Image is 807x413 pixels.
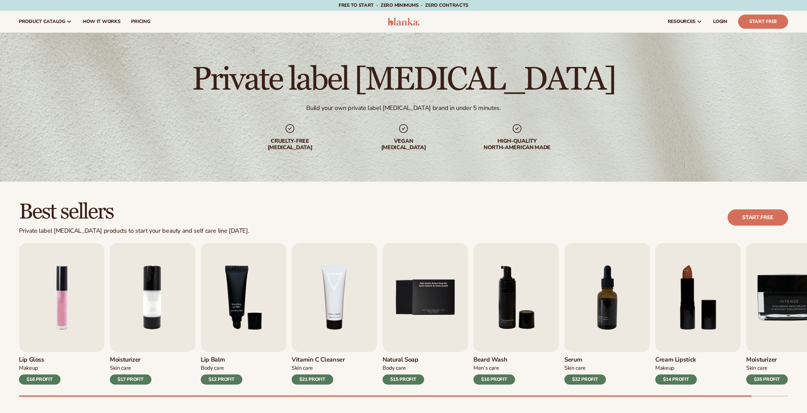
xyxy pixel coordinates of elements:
[19,243,104,385] a: 1 / 9
[292,243,377,385] a: 4 / 9
[292,374,333,385] div: $21 PROFIT
[77,11,126,32] a: How It Works
[728,209,788,226] a: Start free
[473,365,515,372] div: Men’s Care
[388,18,420,26] img: logo
[292,365,345,372] div: Skin Care
[564,365,606,372] div: Skin Care
[668,19,695,24] span: resources
[201,356,242,364] h3: Lip Balm
[83,19,121,24] span: How It Works
[19,374,60,385] div: $16 PROFIT
[110,365,151,372] div: Skin Care
[708,11,733,32] a: LOGIN
[655,365,697,372] div: Makeup
[201,243,286,385] a: 3 / 9
[110,374,151,385] div: $17 PROFIT
[192,64,615,96] h1: Private label [MEDICAL_DATA]
[383,365,424,372] div: Body Care
[473,356,515,364] h3: Beard Wash
[564,243,650,385] a: 7 / 9
[383,356,424,364] h3: Natural Soap
[655,243,741,385] a: 8 / 9
[19,356,60,364] h3: Lip Gloss
[292,356,345,364] h3: Vitamin C Cleanser
[19,365,60,372] div: Makeup
[339,2,468,8] span: Free to start · ZERO minimums · ZERO contracts
[247,138,333,151] div: Cruelty-free [MEDICAL_DATA]
[473,243,559,385] a: 6 / 9
[564,374,606,385] div: $32 PROFIT
[474,138,560,151] div: High-quality North-american made
[655,374,697,385] div: $14 PROFIT
[746,374,788,385] div: $35 PROFIT
[14,11,77,32] a: product catalog
[746,365,788,372] div: Skin Care
[662,11,708,32] a: resources
[655,356,697,364] h3: Cream Lipstick
[306,104,500,112] div: Build your own private label [MEDICAL_DATA] brand in under 5 minutes.
[201,365,242,372] div: Body Care
[110,356,151,364] h3: Moisturizer
[131,19,150,24] span: pricing
[383,374,424,385] div: $15 PROFIT
[473,374,515,385] div: $10 PROFIT
[738,15,788,29] a: Start Free
[19,19,65,24] span: product catalog
[19,227,249,235] div: Private label [MEDICAL_DATA] products to start your beauty and self care line [DATE].
[713,19,727,24] span: LOGIN
[360,138,447,151] div: Vegan [MEDICAL_DATA]
[19,201,249,223] h2: Best sellers
[383,243,468,385] a: 5 / 9
[126,11,155,32] a: pricing
[746,356,788,364] h3: Moisturizer
[110,243,195,385] a: 2 / 9
[564,356,606,364] h3: Serum
[201,374,242,385] div: $12 PROFIT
